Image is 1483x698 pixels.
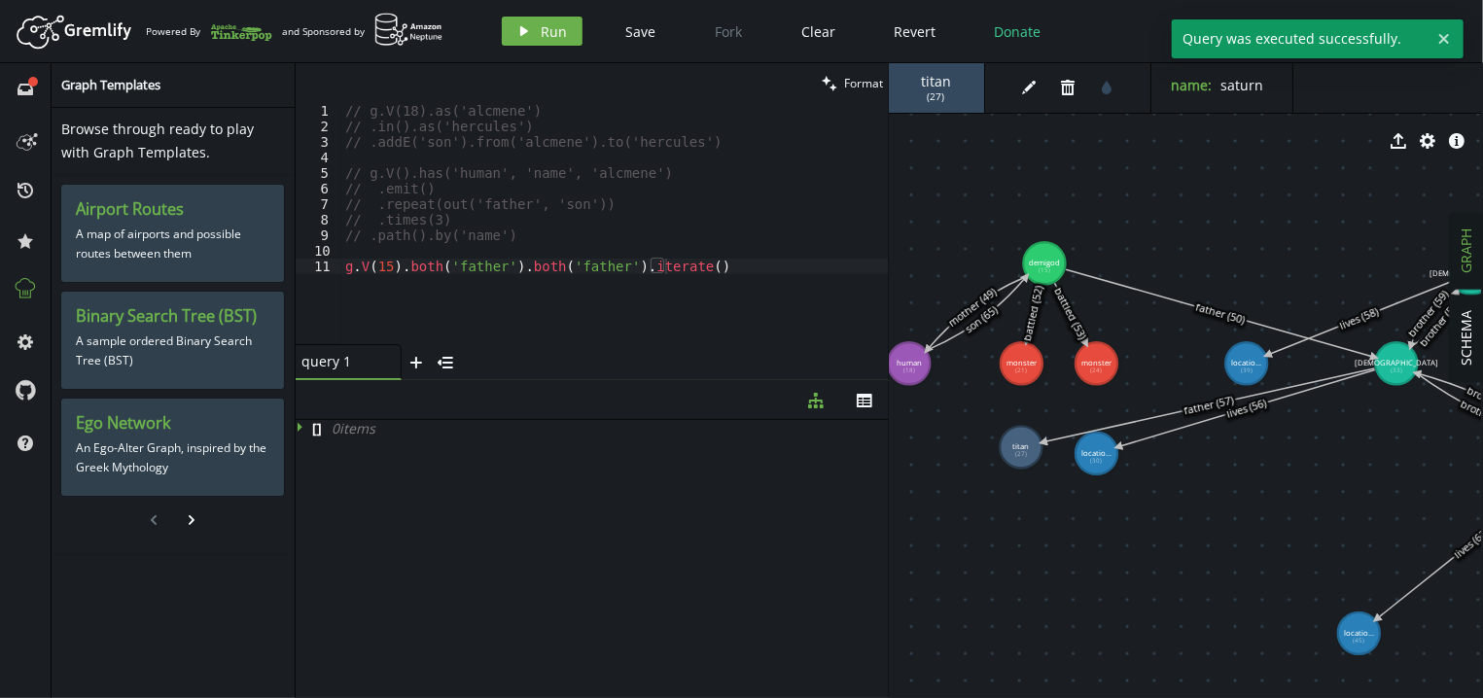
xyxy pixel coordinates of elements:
div: 8 [296,212,341,227]
div: and Sponsored by [282,13,443,50]
button: Fork [700,17,759,46]
div: 7 [296,196,341,212]
text: father (50) [1194,299,1247,328]
div: 6 [296,181,341,196]
text: lives (56) [1224,396,1268,422]
tspan: human [897,358,922,367]
span: Revert [895,22,936,41]
span: saturn [1220,76,1263,94]
div: 3 [296,134,341,150]
button: Sign In [1404,17,1468,46]
h3: Ego Network [76,413,269,434]
label: name : [1171,76,1212,94]
div: 2 [296,119,341,134]
p: An Ego-Alter Graph, inspired by the Greek Mythology [76,434,269,482]
tspan: (45) [1353,636,1364,645]
button: Donate [980,17,1056,46]
button: Clear [788,17,851,46]
tspan: (15) [1039,265,1050,274]
span: Clear [802,22,836,41]
div: 4 [296,150,341,165]
text: battled (52) [1019,284,1046,342]
span: Browse through ready to play with Graph Templates. [61,120,254,161]
span: Run [542,22,568,41]
tspan: (24) [1090,366,1102,374]
tspan: titan [1012,441,1029,451]
button: Revert [880,17,951,46]
text: father (57) [1183,393,1235,418]
h3: Binary Search Tree (BST) [76,306,269,327]
div: 1 [296,103,341,119]
tspan: monster [1006,358,1038,367]
button: Format [816,63,889,103]
span: Fork [716,22,743,41]
span: ] [317,420,322,437]
p: A sample ordered Binary Search Tree (BST) [76,327,269,375]
tspan: demigod [1029,258,1060,267]
button: Run [502,17,583,46]
tspan: (18) [903,366,915,374]
button: Save [612,17,671,46]
tspan: locatio... [1081,448,1112,458]
tspan: locatio... [1231,358,1261,367]
tspan: (39) [1241,366,1253,374]
img: AWS Neptune [374,13,443,47]
tspan: (30) [1090,456,1102,465]
p: A map of airports and possible routes between them [76,220,269,268]
span: titan [907,73,965,90]
tspan: (33) [1391,366,1402,374]
span: Query was executed successfully. [1172,19,1430,58]
span: Donate [995,22,1042,41]
span: query 1 [301,353,379,370]
h3: Airport Routes [76,199,269,220]
span: SCHEMA [1458,311,1476,366]
div: 10 [296,243,341,259]
div: 5 [296,165,341,181]
span: ( 27 ) [928,90,945,103]
tspan: [DEMOGRAPHIC_DATA] [1355,358,1438,367]
div: Powered By [146,15,272,49]
span: Graph Templates [61,76,160,93]
tspan: monster [1081,358,1112,367]
div: 11 [296,259,341,274]
tspan: (27) [1015,449,1027,458]
tspan: (21) [1015,366,1027,374]
span: 0 item s [332,419,375,437]
span: Format [844,75,883,91]
span: [ [312,420,317,437]
span: GRAPH [1458,229,1476,274]
tspan: locatio... [1344,628,1374,638]
div: 9 [296,227,341,243]
span: Save [626,22,656,41]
